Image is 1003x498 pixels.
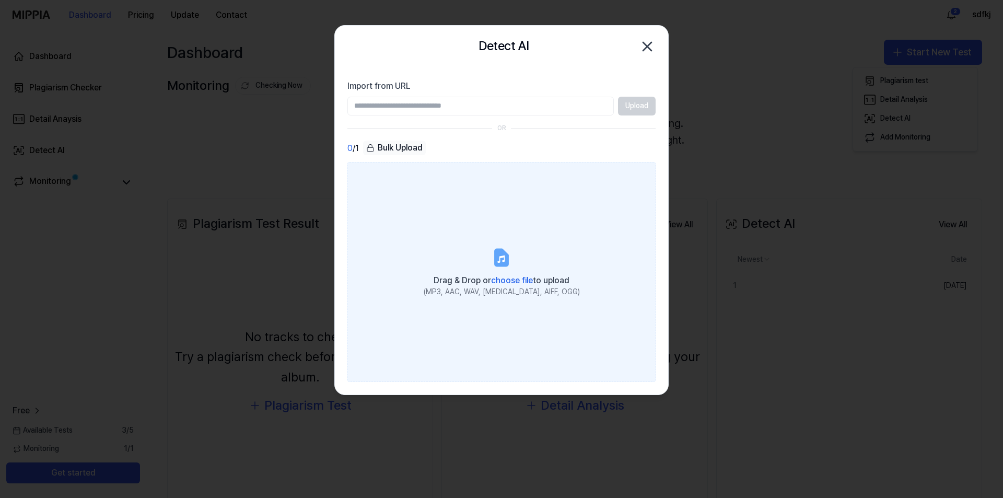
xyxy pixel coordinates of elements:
span: 0 [347,142,353,155]
div: OR [497,124,506,133]
div: (MP3, AAC, WAV, [MEDICAL_DATA], AIFF, OGG) [424,287,580,297]
span: choose file [491,275,533,285]
span: Drag & Drop or to upload [434,275,569,285]
label: Import from URL [347,80,656,92]
button: Bulk Upload [363,141,426,156]
div: Bulk Upload [363,141,426,155]
h2: Detect AI [479,36,529,56]
div: / 1 [347,141,359,156]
